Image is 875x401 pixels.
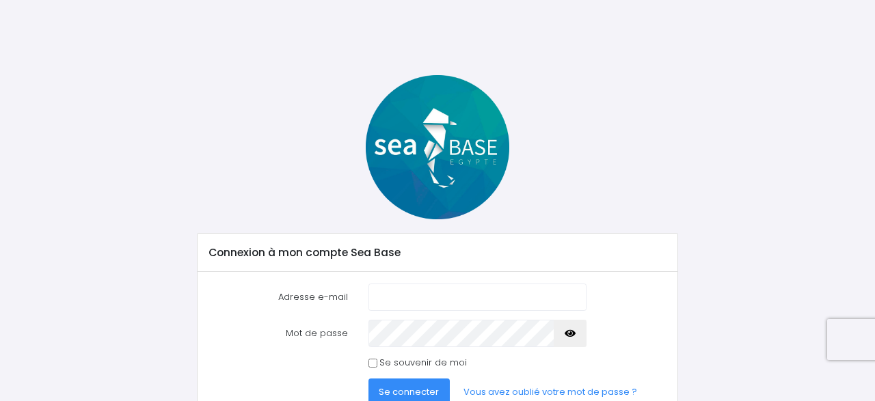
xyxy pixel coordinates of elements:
label: Se souvenir de moi [379,356,467,370]
label: Adresse e-mail [199,284,358,311]
div: Connexion à mon compte Sea Base [198,234,677,272]
span: Se connecter [379,385,439,398]
label: Mot de passe [199,320,358,347]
